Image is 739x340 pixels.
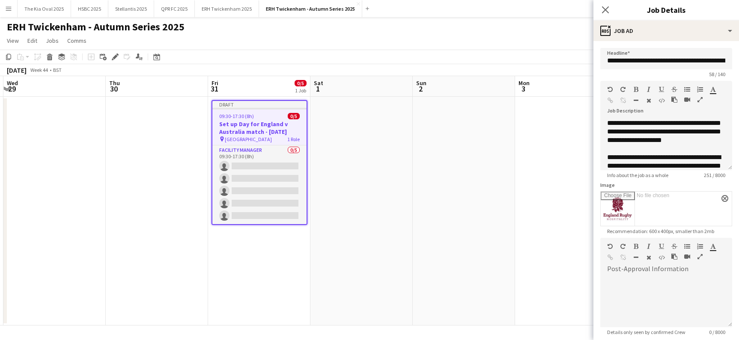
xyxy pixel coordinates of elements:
a: Edit [24,35,41,46]
div: 1 Job [295,87,306,94]
button: Underline [659,243,665,250]
button: Clear Formatting [646,254,652,261]
button: Paste as plain text [671,96,677,103]
span: Mon [518,79,530,87]
a: Jobs [42,35,62,46]
span: 1 [313,84,323,94]
span: Sat [314,79,323,87]
span: Thu [109,79,120,87]
button: Redo [620,243,626,250]
button: Italic [646,86,652,93]
button: Text Color [710,243,716,250]
span: Wed [7,79,18,87]
span: Sun [416,79,426,87]
button: ERH Twickenham 2025 [195,0,259,17]
span: Edit [27,37,37,44]
span: Info about the job as a whole [600,172,675,178]
span: 3 [517,84,530,94]
span: Details only seen by confirmed Crew [600,329,692,335]
span: 1 Role [287,136,300,142]
button: Unordered List [684,243,690,250]
button: Bold [633,86,639,93]
h3: Set up Day for England v Australia match - [DATE] [212,120,307,136]
span: 0 / 8000 [702,329,732,335]
span: Fri [212,79,218,87]
button: Undo [607,243,613,250]
span: 09:30-17:30 (8h) [219,113,254,119]
button: HTML Code [659,97,665,104]
button: Paste as plain text [671,253,677,260]
span: 58 / 140 [702,71,732,77]
button: Bold [633,243,639,250]
button: Text Color [710,86,716,93]
button: Ordered List [697,86,703,93]
div: Job Ad [593,21,739,41]
span: 31 [210,84,218,94]
span: Recommendation: 600 x 400px, smaller than 2mb [600,228,721,234]
button: Unordered List [684,86,690,93]
app-card-role: Facility Manager0/509:30-17:30 (8h) [212,145,307,224]
span: 0/5 [295,80,307,86]
button: Clear Formatting [646,97,652,104]
a: Comms [64,35,90,46]
span: 2 [415,84,426,94]
span: Comms [67,37,86,44]
button: Underline [659,86,665,93]
button: Undo [607,86,613,93]
button: Horizontal Line [633,254,639,261]
span: View [7,37,19,44]
span: Week 44 [28,67,50,73]
app-job-card: Draft09:30-17:30 (8h)0/5Set up Day for England v Australia match - [DATE] [GEOGRAPHIC_DATA]1 Role... [212,100,307,225]
button: Insert video [684,253,690,260]
button: QPR FC 2025 [154,0,195,17]
button: Ordered List [697,243,703,250]
button: HTML Code [659,254,665,261]
div: BST [53,67,62,73]
span: [GEOGRAPHIC_DATA] [225,136,272,142]
button: Insert video [684,96,690,103]
span: 0/5 [288,113,300,119]
h3: Job Details [593,4,739,15]
h1: ERH Twickenham - Autumn Series 2025 [7,21,185,33]
span: 251 / 8000 [697,172,732,178]
div: [DATE] [7,66,27,74]
span: 30 [108,84,120,94]
span: Jobs [46,37,59,44]
button: Horizontal Line [633,97,639,104]
span: 29 [6,84,18,94]
button: Strikethrough [671,86,677,93]
button: Fullscreen [697,96,703,103]
div: Draft [212,101,307,108]
button: Redo [620,86,626,93]
button: Fullscreen [697,253,703,260]
button: Strikethrough [671,243,677,250]
button: Stellantis 2025 [108,0,154,17]
button: HSBC 2025 [71,0,108,17]
button: The Kia Oval 2025 [18,0,71,17]
button: ERH Twickenham - Autumn Series 2025 [259,0,362,17]
button: Italic [646,243,652,250]
a: View [3,35,22,46]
